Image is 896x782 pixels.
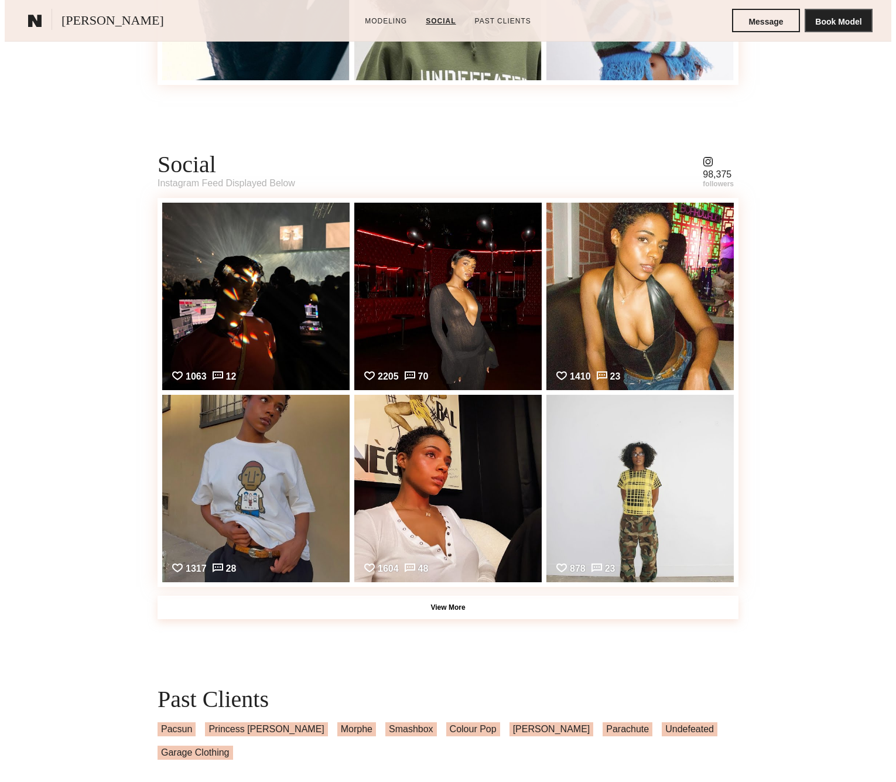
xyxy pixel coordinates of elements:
a: Modeling [360,16,412,26]
div: 28 [226,564,237,574]
div: 1317 [186,564,207,574]
span: [PERSON_NAME] [509,722,594,736]
div: Social [158,151,295,178]
div: 2205 [378,371,399,382]
span: Pacsun [158,722,196,736]
a: Social [421,16,460,26]
div: Instagram Feed Displayed Below [158,178,295,189]
div: 1604 [378,564,399,574]
a: Past Clients [470,16,536,26]
span: Parachute [603,722,652,736]
span: Smashbox [385,722,437,736]
div: 23 [610,371,621,382]
span: Morphe [337,722,376,736]
div: 98,375 [703,170,734,179]
div: 23 [605,564,615,574]
div: followers [703,180,734,189]
span: Garage Clothing [158,746,233,760]
div: 70 [418,371,429,382]
div: 878 [570,564,586,574]
div: Past Clients [158,685,738,713]
span: [PERSON_NAME] [61,12,164,32]
div: 1063 [186,371,207,382]
a: Book Model [805,16,873,26]
button: Book Model [805,9,873,32]
span: Colour Pop [446,722,500,736]
button: View More [158,596,738,619]
span: Princess [PERSON_NAME] [205,722,327,736]
button: Message [732,9,800,32]
div: 48 [418,564,429,574]
span: Undefeated [662,722,717,736]
div: 12 [226,371,237,382]
div: 1410 [570,371,591,382]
